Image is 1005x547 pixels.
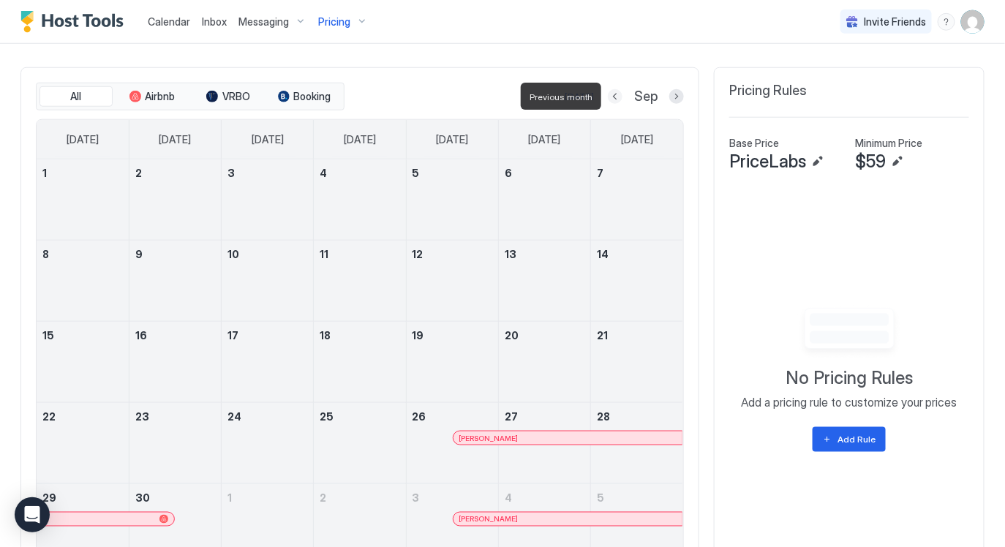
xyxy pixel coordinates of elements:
[407,322,498,349] a: September 19, 2024
[318,15,350,29] span: Pricing
[320,167,327,179] span: 4
[505,491,512,504] span: 4
[222,484,313,511] a: October 1, 2024
[227,410,241,423] span: 24
[498,159,590,241] td: September 6, 2024
[314,322,406,403] td: September 18, 2024
[889,153,906,170] button: Edit
[591,403,683,484] td: September 28, 2024
[129,241,221,268] a: September 9, 2024
[37,159,129,186] a: September 1, 2024
[314,241,406,322] td: September 11, 2024
[37,403,129,484] td: September 22, 2024
[320,410,334,423] span: 25
[129,322,221,349] a: September 16, 2024
[36,83,345,110] div: tab-group
[15,497,50,532] div: Open Intercom Messenger
[129,322,221,403] td: September 16, 2024
[222,159,313,186] a: September 3, 2024
[407,159,498,186] a: September 5, 2024
[314,322,405,349] a: September 18, 2024
[222,159,314,241] td: September 3, 2024
[135,491,150,504] span: 30
[20,11,130,33] a: Host Tools Logo
[129,403,221,430] a: September 23, 2024
[222,322,313,349] a: September 17, 2024
[268,86,341,107] button: Booking
[222,322,314,403] td: September 17, 2024
[606,120,668,159] a: Saturday
[37,403,129,430] a: September 22, 2024
[135,329,147,342] span: 16
[222,403,313,430] a: September 24, 2024
[37,241,129,268] a: September 8, 2024
[729,83,807,99] span: Pricing Rules
[406,159,498,241] td: September 5, 2024
[39,86,113,107] button: All
[505,329,519,342] span: 20
[227,491,232,504] span: 1
[129,159,221,186] a: September 2, 2024
[314,159,405,186] a: September 4, 2024
[597,167,603,179] span: 7
[135,248,143,260] span: 9
[436,133,468,146] span: [DATE]
[42,329,54,342] span: 15
[413,167,420,179] span: 5
[591,484,683,511] a: October 5, 2024
[499,322,590,349] a: September 20, 2024
[530,91,592,102] span: Previous month
[591,241,683,322] td: September 14, 2024
[413,491,420,504] span: 3
[314,403,406,484] td: September 25, 2024
[813,427,886,452] button: Add Rule
[314,241,405,268] a: September 11, 2024
[413,329,424,342] span: 19
[729,137,779,150] span: Base Price
[42,410,56,423] span: 22
[786,304,913,361] div: Empty image
[237,120,298,159] a: Tuesday
[591,403,683,430] a: September 28, 2024
[459,515,677,524] div: [PERSON_NAME]
[42,248,49,260] span: 8
[591,322,683,403] td: September 21, 2024
[608,89,622,104] button: Previous month
[406,241,498,322] td: September 12, 2024
[591,159,683,186] a: September 7, 2024
[407,403,498,430] a: September 26, 2024
[855,151,886,173] span: $59
[37,159,129,241] td: September 1, 2024
[67,133,99,146] span: [DATE]
[498,403,590,484] td: September 27, 2024
[37,322,129,403] td: September 15, 2024
[591,241,683,268] a: September 14, 2024
[809,153,827,170] button: Edit
[37,241,129,322] td: September 8, 2024
[413,248,424,260] span: 12
[344,133,376,146] span: [DATE]
[129,241,221,322] td: September 9, 2024
[597,248,609,260] span: 14
[499,403,590,430] a: September 27, 2024
[129,159,221,241] td: September 2, 2024
[202,14,227,29] a: Inbox
[314,403,405,430] a: September 25, 2024
[135,410,149,423] span: 23
[591,159,683,241] td: September 7, 2024
[144,120,206,159] a: Monday
[634,88,658,105] span: Sep
[42,491,56,504] span: 29
[591,322,683,349] a: September 21, 2024
[406,403,498,484] td: September 26, 2024
[407,241,498,268] a: September 12, 2024
[135,167,142,179] span: 2
[597,329,608,342] span: 21
[498,322,590,403] td: September 20, 2024
[227,167,235,179] span: 3
[222,403,314,484] td: September 24, 2024
[529,133,561,146] span: [DATE]
[252,133,284,146] span: [DATE]
[621,133,653,146] span: [DATE]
